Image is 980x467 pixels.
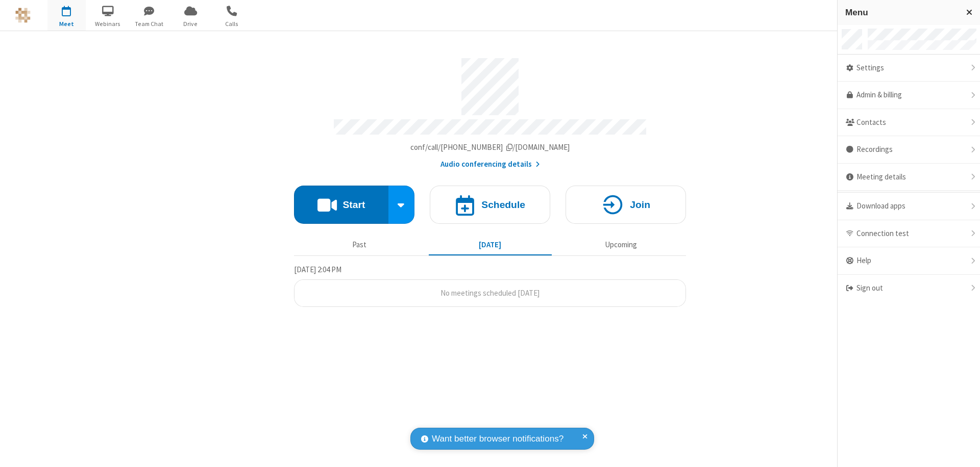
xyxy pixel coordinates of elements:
div: Help [838,247,980,275]
span: No meetings scheduled [DATE] [440,288,540,298]
div: Sign out [838,275,980,302]
div: Start conference options [388,186,415,224]
button: Start [294,186,388,224]
span: Want better browser notifications? [432,432,563,446]
span: Team Chat [130,19,168,29]
div: Connection test [838,220,980,248]
section: Today's Meetings [294,264,686,307]
a: Admin & billing [838,82,980,109]
span: Drive [171,19,210,29]
button: [DATE] [429,235,552,254]
button: Upcoming [559,235,682,254]
button: Schedule [430,186,550,224]
div: Settings [838,55,980,82]
h4: Schedule [481,200,525,210]
button: Past [298,235,421,254]
div: Recordings [838,136,980,164]
section: Account details [294,50,686,170]
h4: Start [342,200,365,210]
div: Meeting details [838,164,980,191]
span: Calls [213,19,251,29]
button: Audio conferencing details [440,159,540,170]
img: QA Selenium DO NOT DELETE OR CHANGE [15,8,31,23]
h4: Join [630,200,650,210]
span: Meet [47,19,86,29]
button: Join [566,186,686,224]
div: Contacts [838,109,980,137]
span: Copy my meeting room link [410,142,570,152]
h3: Menu [845,8,957,17]
button: Copy my meeting room linkCopy my meeting room link [410,142,570,153]
span: Webinars [89,19,127,29]
span: [DATE] 2:04 PM [294,265,341,274]
div: Download apps [838,193,980,220]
